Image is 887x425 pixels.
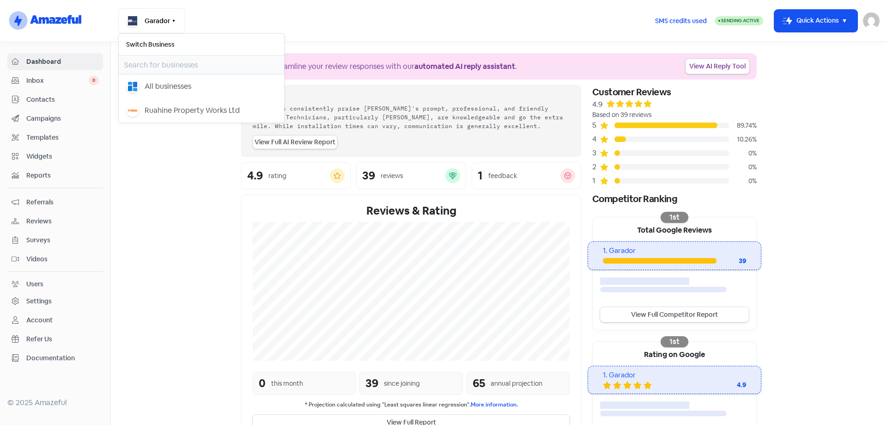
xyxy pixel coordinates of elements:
[686,59,749,74] a: View AI Reply Tool
[592,99,602,110] div: 4.9
[717,256,746,266] div: 39
[715,15,763,26] a: Sending Active
[26,315,53,325] div: Account
[600,307,749,322] a: View Full Competitor Report
[26,152,99,161] span: Widgets
[145,105,240,116] div: Ruahine Property Works Ltd
[7,72,103,89] a: Inbox 0
[592,192,757,206] div: Competitor Ranking
[26,235,99,245] span: Surveys
[119,55,284,74] input: Search for businesses
[729,176,757,186] div: 0%
[381,171,403,181] div: reviews
[253,104,570,130] div: Customers consistently praise [PERSON_NAME]'s prompt, professional, and friendly service. Technic...
[863,12,880,29] img: User
[593,217,756,241] div: Total Google Reviews
[7,110,103,127] a: Campaigns
[268,171,286,181] div: rating
[26,216,99,226] span: Reviews
[709,380,746,390] div: 4.9
[7,148,103,165] a: Widgets
[592,110,757,120] div: Based on 39 reviews
[253,136,337,149] a: View Full AI Review Report
[729,162,757,172] div: 0%
[365,375,378,392] div: 39
[7,232,103,249] a: Surveys
[7,397,103,408] div: © 2025 Amazeful
[7,129,103,146] a: Templates
[7,251,103,268] a: Videos
[118,8,185,33] button: Garador
[592,175,600,186] div: 1
[26,171,99,180] span: Reports
[729,135,757,144] div: 10.26%
[414,62,515,71] b: automated AI reply assistant
[384,379,420,388] div: since joining
[7,331,103,348] a: Refer Us
[592,148,600,159] div: 3
[241,162,351,189] a: 4.9rating
[26,197,99,207] span: Referrals
[661,212,688,223] div: 1st
[26,353,99,363] span: Documentation
[247,170,263,181] div: 4.9
[7,312,103,329] a: Account
[253,400,570,409] small: * Projection calculated using "Least squares linear regression".
[488,171,517,181] div: feedback
[362,170,375,181] div: 39
[26,334,99,344] span: Refer Us
[7,194,103,211] a: Referrals
[647,15,715,25] a: SMS credits used
[7,91,103,108] a: Contacts
[774,10,857,32] button: Quick Actions
[119,34,284,55] h6: Switch Business
[661,336,688,347] div: 1st
[259,375,266,392] div: 0
[7,213,103,230] a: Reviews
[269,61,517,72] div: Streamline your review responses with our .
[7,167,103,184] a: Reports
[356,162,466,189] a: 39reviews
[26,76,89,86] span: Inbox
[471,401,518,408] a: More information.
[26,57,99,67] span: Dashboard
[26,296,52,306] div: Settings
[7,350,103,367] a: Documentation
[7,293,103,310] a: Settings
[26,279,43,289] div: Users
[603,370,746,381] div: 1. Garador
[26,133,99,142] span: Templates
[603,246,746,256] div: 1. Garador
[721,18,759,24] span: Sending Active
[119,74,284,99] button: All businesses
[478,170,483,181] div: 1
[472,162,581,189] a: 1feedback
[655,16,707,26] span: SMS credits used
[145,81,191,92] div: All businesses
[26,95,99,105] span: Contacts
[592,134,600,145] div: 4
[729,121,757,130] div: 89.74%
[848,388,878,416] iframe: chat widget
[26,114,99,123] span: Campaigns
[593,342,756,366] div: Rating on Google
[271,379,303,388] div: this month
[729,148,757,158] div: 0%
[473,375,485,392] div: 65
[26,254,99,264] span: Videos
[592,120,600,131] div: 5
[89,76,99,85] span: 0
[7,276,103,293] a: Users
[253,203,570,219] div: Reviews & Rating
[592,161,600,172] div: 2
[491,379,542,388] div: annual projection
[7,53,103,70] a: Dashboard
[119,99,284,123] button: Ruahine Property Works Ltd
[592,85,757,99] div: Customer Reviews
